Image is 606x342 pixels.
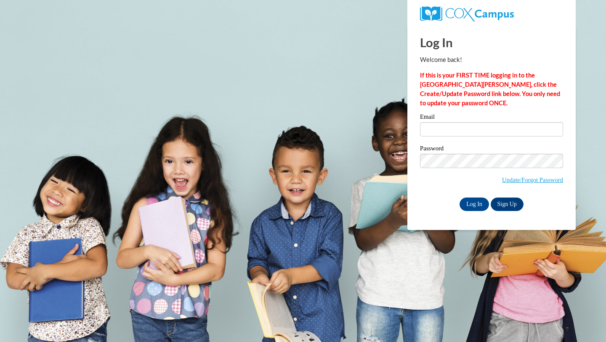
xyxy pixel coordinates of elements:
strong: If this is your FIRST TIME logging in to the [GEOGRAPHIC_DATA][PERSON_NAME], click the Create/Upd... [420,72,560,107]
p: Welcome back! [420,55,563,64]
img: COX Campus [420,6,514,21]
h1: Log In [420,34,563,51]
a: COX Campus [420,10,514,17]
label: Email [420,114,563,122]
a: Update/Forgot Password [502,176,563,183]
a: Sign Up [491,198,524,211]
input: Log In [460,198,489,211]
label: Password [420,145,563,154]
